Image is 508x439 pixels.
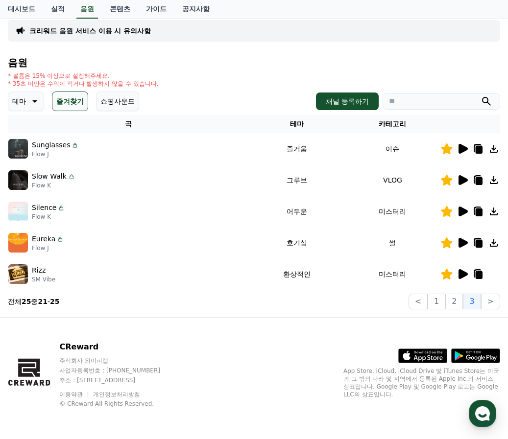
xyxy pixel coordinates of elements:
[32,276,55,283] p: SM Vibe
[8,80,159,88] p: * 35초 미만은 수익이 적거나 발생하지 않을 수 있습니다.
[151,325,163,333] span: 설정
[8,57,500,68] h4: 음원
[12,94,26,108] p: 테마
[59,367,179,374] p: 사업자등록번호 : [PHONE_NUMBER]
[345,227,440,258] td: 썰
[409,294,428,309] button: <
[29,26,151,36] a: 크리워드 음원 서비스 이용 시 유의사항
[8,170,28,190] img: music
[249,196,345,227] td: 어두운
[59,400,179,408] p: © CReward All Rights Reserved.
[32,265,46,276] p: Rizz
[249,258,345,290] td: 환상적인
[316,92,379,110] button: 채널 등록하기
[345,258,440,290] td: 미스터리
[38,298,47,305] strong: 21
[8,72,159,80] p: * 볼륨은 15% 이상으로 설정해주세요.
[50,298,59,305] strong: 25
[249,227,345,258] td: 호기심
[59,376,179,384] p: 주소 : [STREET_ADDRESS]
[8,139,28,159] img: music
[345,115,440,133] th: 카테고리
[59,357,179,365] p: 주식회사 와이피랩
[32,182,75,189] p: Flow K
[59,341,179,353] p: CReward
[8,264,28,284] img: music
[343,367,500,398] p: App Store, iCloud, iCloud Drive 및 iTunes Store는 미국과 그 밖의 나라 및 지역에서 등록된 Apple Inc.의 서비스 상표입니다. Goo...
[93,391,140,398] a: 개인정보처리방침
[32,244,64,252] p: Flow J
[481,294,500,309] button: >
[428,294,445,309] button: 1
[249,164,345,196] td: 그루브
[8,202,28,221] img: music
[249,115,345,133] th: 테마
[90,325,101,333] span: 대화
[59,391,90,398] a: 이용약관
[32,203,56,213] p: Silence
[463,294,481,309] button: 3
[32,140,70,150] p: Sunglasses
[22,298,31,305] strong: 25
[8,297,60,306] p: 전체 중 -
[345,164,440,196] td: VLOG
[126,310,188,335] a: 설정
[32,150,79,158] p: Flow J
[65,310,126,335] a: 대화
[445,294,463,309] button: 2
[3,310,65,335] a: 홈
[32,234,55,244] p: Eureka
[31,325,37,333] span: 홈
[8,233,28,253] img: music
[345,196,440,227] td: 미스터리
[345,133,440,164] td: 이슈
[96,92,139,111] button: 쇼핑사운드
[32,171,67,182] p: Slow Walk
[32,213,65,221] p: Flow K
[249,133,345,164] td: 즐거움
[8,115,249,133] th: 곡
[52,92,88,111] button: 즐겨찾기
[8,92,44,111] button: 테마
